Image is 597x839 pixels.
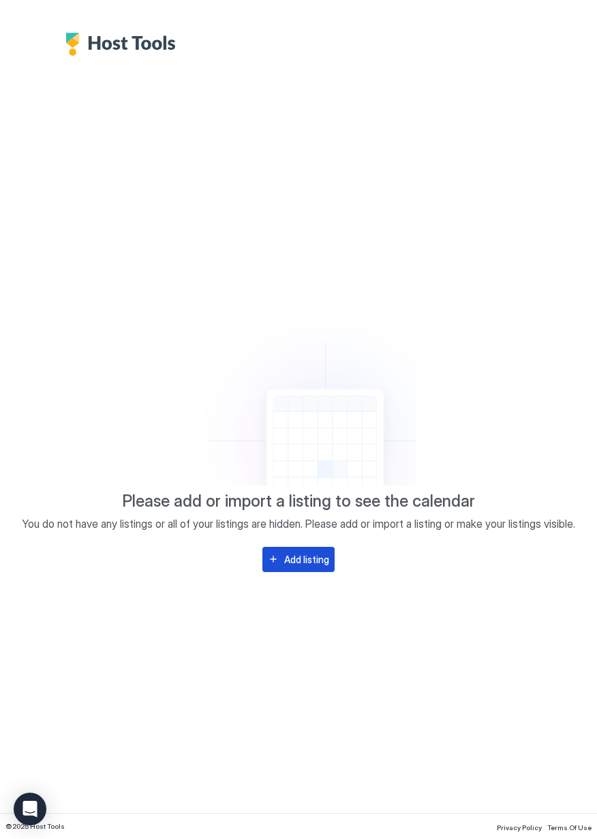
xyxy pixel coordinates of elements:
button: Add listing [262,547,335,572]
span: Please add or import a listing to see the calendar [122,491,475,511]
div: Open Intercom Messenger [14,793,46,825]
span: Privacy Policy [497,823,542,832]
span: You do not have any listings or all of your listings are hidden. Please add or import a listing o... [22,517,575,531]
a: Privacy Policy [497,819,542,834]
div: Host Tools Logo [65,33,183,56]
span: Terms Of Use [547,823,592,832]
span: © 2025 Host Tools [5,822,65,831]
a: Terms Of Use [547,819,592,834]
div: Add listing [284,552,329,567]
